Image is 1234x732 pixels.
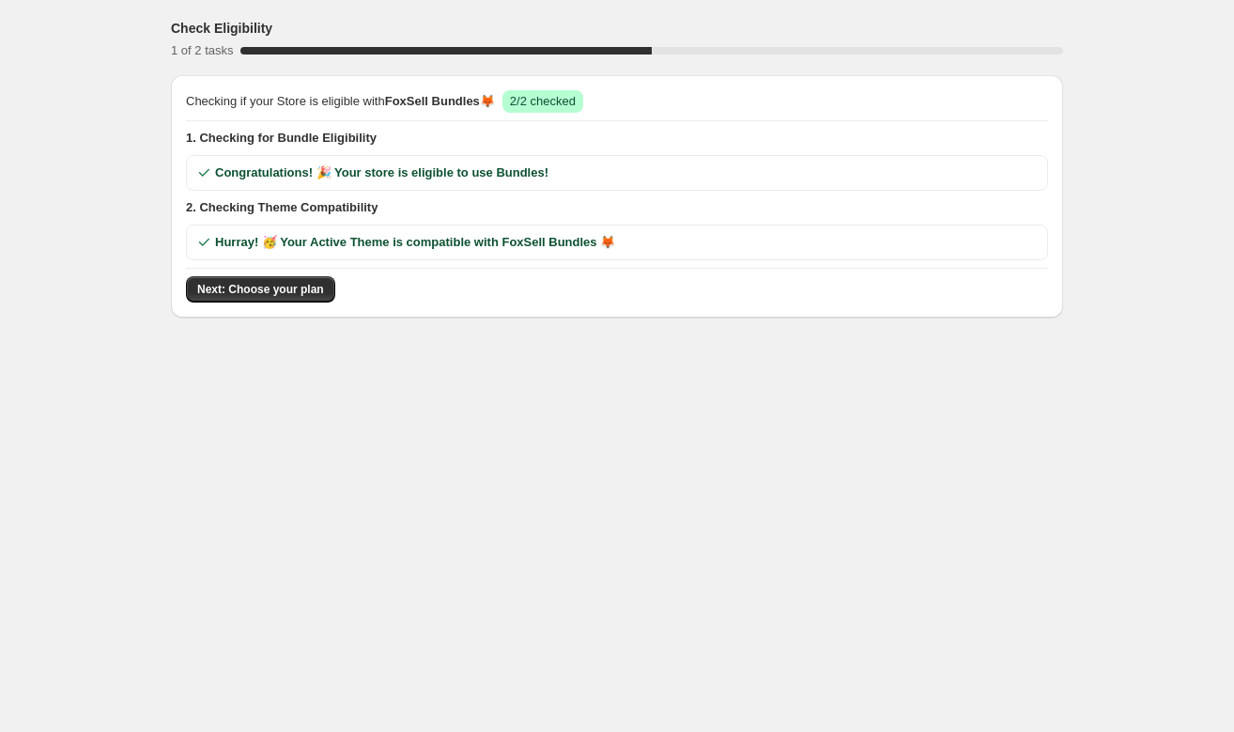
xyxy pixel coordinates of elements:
[186,276,335,303] button: Next: Choose your plan
[186,92,495,111] span: Checking if your Store is eligible with 🦊
[186,198,1048,217] span: 2. Checking Theme Compatibility
[197,282,324,297] span: Next: Choose your plan
[186,129,1048,148] span: 1. Checking for Bundle Eligibility
[171,19,272,38] h3: Check Eligibility
[171,43,233,57] span: 1 of 2 tasks
[215,164,548,182] span: Congratulations! 🎉 Your store is eligible to use Bundles!
[510,94,576,108] span: 2/2 checked
[215,233,615,252] span: Hurray! 🥳 Your Active Theme is compatible with FoxSell Bundles 🦊
[385,94,480,108] span: FoxSell Bundles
